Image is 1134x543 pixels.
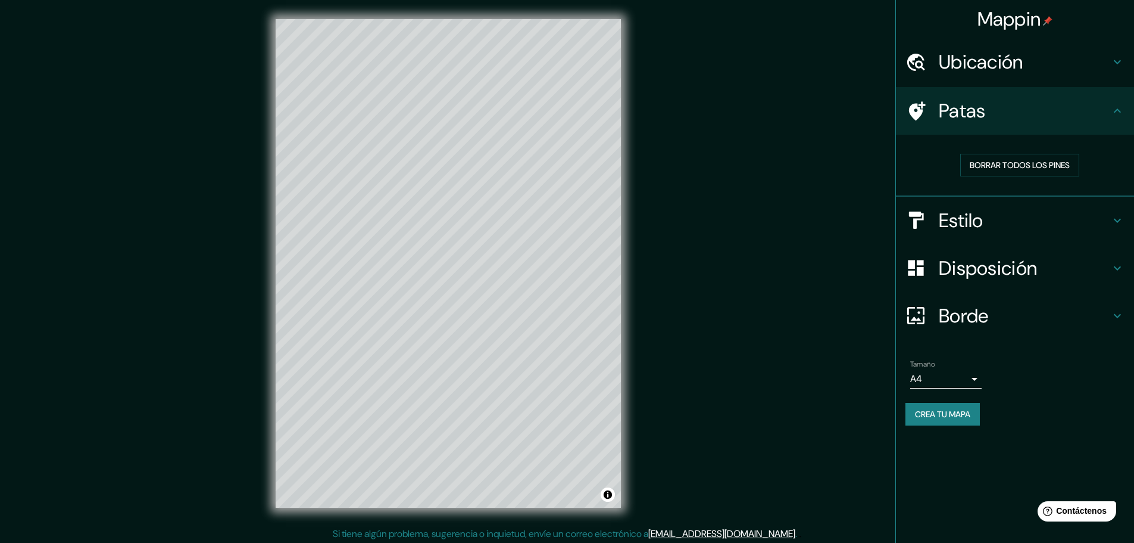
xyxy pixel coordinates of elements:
font: Crea tu mapa [915,409,970,420]
font: Ubicación [939,49,1023,75]
iframe: Lanzador de widgets de ayuda [1028,497,1121,530]
font: . [795,528,797,540]
font: Borde [939,303,989,328]
font: Borrar todos los pines [970,160,1070,170]
div: Ubicación [896,38,1134,86]
font: . [797,527,799,540]
div: Borde [896,292,1134,340]
div: Patas [896,87,1134,135]
font: Tamaño [910,359,935,369]
font: Patas [939,98,986,123]
font: Disposición [939,256,1037,281]
font: Estilo [939,208,983,233]
button: Crea tu mapa [905,403,980,426]
font: Mappin [977,7,1041,32]
img: pin-icon.png [1043,16,1052,26]
a: [EMAIL_ADDRESS][DOMAIN_NAME] [648,528,795,540]
font: A4 [910,373,922,385]
div: A4 [910,370,982,389]
button: Borrar todos los pines [960,154,1079,176]
div: Disposición [896,244,1134,292]
div: Estilo [896,197,1134,244]
button: Activar o desactivar atribución [601,488,615,502]
font: Si tiene algún problema, sugerencia o inquietud, envíe un correo electrónico a [333,528,648,540]
font: . [799,527,801,540]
